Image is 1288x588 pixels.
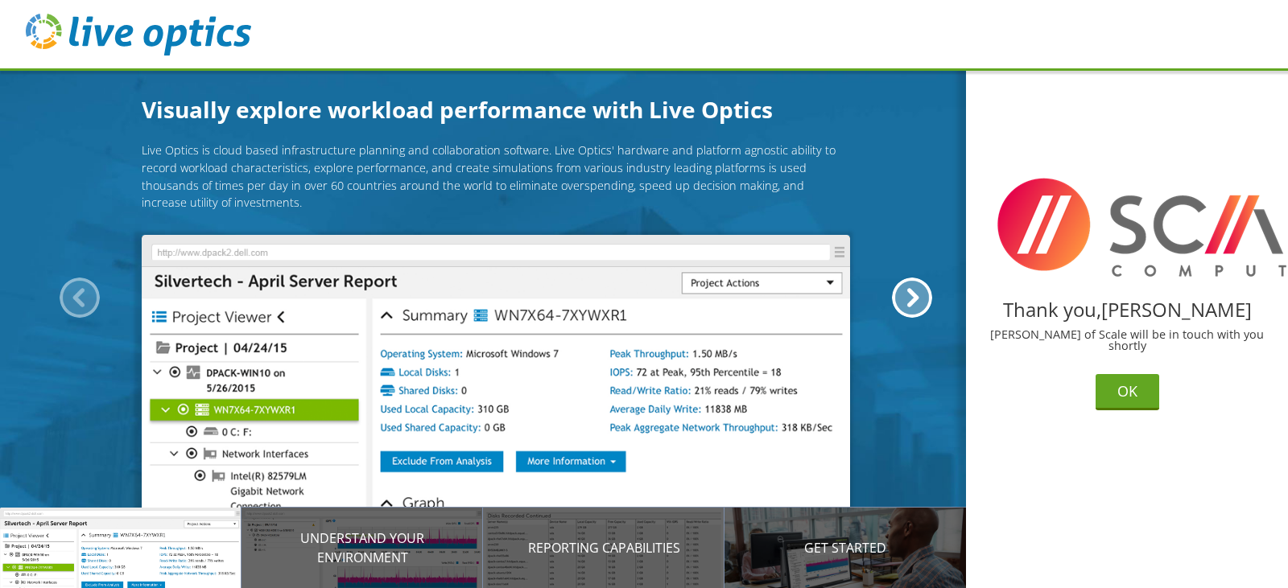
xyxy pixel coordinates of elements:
img: live_optics_svg.svg [26,14,251,56]
p: Understand your environment [242,528,483,567]
p: [PERSON_NAME] of Scale will be in touch with you shortly [979,329,1275,352]
h2: Thank you, [979,300,1275,319]
p: Reporting Capabilities [483,538,724,557]
span: [PERSON_NAME] [1101,296,1252,323]
button: OK [1096,374,1159,410]
p: Live Optics is cloud based infrastructure planning and collaboration software. Live Optics' hardw... [142,142,850,211]
p: Get Started [724,538,966,557]
h1: Visually explore workload performance with Live Optics [142,93,850,126]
